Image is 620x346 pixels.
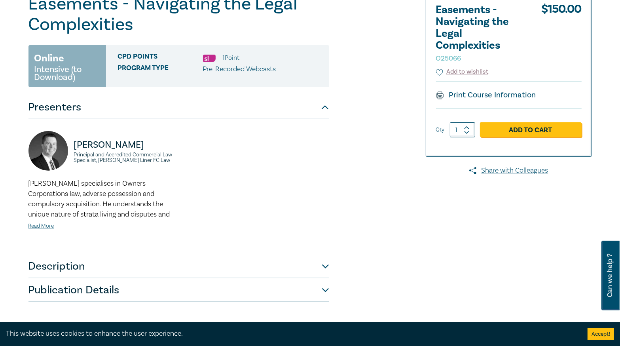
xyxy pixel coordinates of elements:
button: Add to wishlist [436,67,489,76]
div: $ 150.00 [541,4,582,67]
a: Print Course Information [436,90,536,100]
img: Substantive Law [203,55,216,62]
h3: Online [34,51,64,65]
button: Description [28,255,329,278]
div: This website uses cookies to enhance the user experience. [6,329,576,339]
span: CPD Points [118,53,203,63]
input: 1 [450,122,475,137]
h2: Easements - Navigating the Legal Complexities [436,4,523,63]
small: O25066 [436,54,461,63]
span: Can we help ? [606,245,614,306]
label: Qty [436,125,445,134]
button: Publication Details [28,278,329,302]
a: Share with Colleagues [426,165,592,176]
small: Intensive (to Download) [34,65,100,81]
small: Principal and Accredited Commercial Law Specialist, [PERSON_NAME] Liner FC Law [74,152,174,163]
span: [PERSON_NAME] specialises in Owners Corporations law, adverse possession and compulsory acquisiti... [28,179,170,219]
p: Pre-Recorded Webcasts [203,64,276,74]
button: Accept cookies [588,328,614,340]
img: https://s3.ap-southeast-2.amazonaws.com/leo-cussen-store-production-content/Contacts/Phillip%20Le... [28,131,68,171]
a: Add to Cart [480,122,582,137]
span: Program type [118,64,203,74]
a: Read More [28,222,54,230]
p: [PERSON_NAME] [74,139,174,151]
li: 1 Point [223,53,240,63]
button: Presenters [28,95,329,119]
